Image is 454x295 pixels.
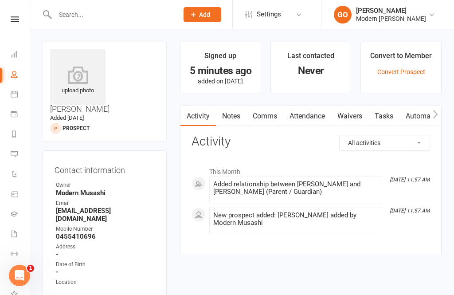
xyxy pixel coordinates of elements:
div: Never [279,66,343,75]
span: 1 [27,265,34,272]
a: Attendance [283,106,331,126]
strong: - [56,250,155,258]
div: Last contacted [287,50,334,66]
snap: prospect [63,125,90,131]
div: GO [334,6,352,24]
div: 5 minutes ago [188,66,253,75]
span: Settings [257,4,281,24]
a: Product Sales [11,185,31,205]
a: People [11,65,31,85]
strong: - [56,268,155,276]
a: Automations [399,106,452,126]
a: Comms [247,106,283,126]
a: Calendar [11,85,31,105]
div: [PERSON_NAME] [356,7,426,15]
a: Tasks [368,106,399,126]
iframe: Intercom live chat [9,265,30,286]
i: [DATE] 11:57 AM [390,177,430,183]
strong: Modern Musashi [56,189,155,197]
a: Dashboard [11,45,31,65]
div: Email [56,199,155,208]
a: Activity [180,106,216,126]
a: Convert Prospect [377,68,425,75]
h3: Activity [192,135,430,149]
div: Mobile Number [56,225,155,233]
div: upload photo [50,66,106,95]
button: Add [184,7,221,22]
p: added on [DATE] [188,78,253,85]
div: Location [56,278,155,287]
div: Convert to Member [370,50,432,66]
h3: Contact information [55,162,155,175]
span: Add [199,11,210,18]
div: Date of Birth [56,260,155,269]
input: Search... [52,8,172,21]
div: New prospect added: [PERSON_NAME] added by Modern Musashi [213,212,377,227]
a: Reports [11,125,31,145]
strong: [EMAIL_ADDRESS][DOMAIN_NAME] [56,207,155,223]
div: Address [56,243,155,251]
a: Payments [11,105,31,125]
div: Signed up [204,50,236,66]
div: Added relationship between [PERSON_NAME] and [PERSON_NAME] (Parent / Guardian) [213,181,377,196]
h3: [PERSON_NAME] [50,49,159,114]
li: This Month [192,162,430,177]
i: [DATE] 11:57 AM [390,208,430,214]
a: Notes [216,106,247,126]
strong: 0455410696 [56,232,155,240]
time: Added [DATE] [50,114,84,121]
div: Modern [PERSON_NAME] [356,15,426,23]
div: Owner [56,181,155,189]
a: Waivers [331,106,368,126]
